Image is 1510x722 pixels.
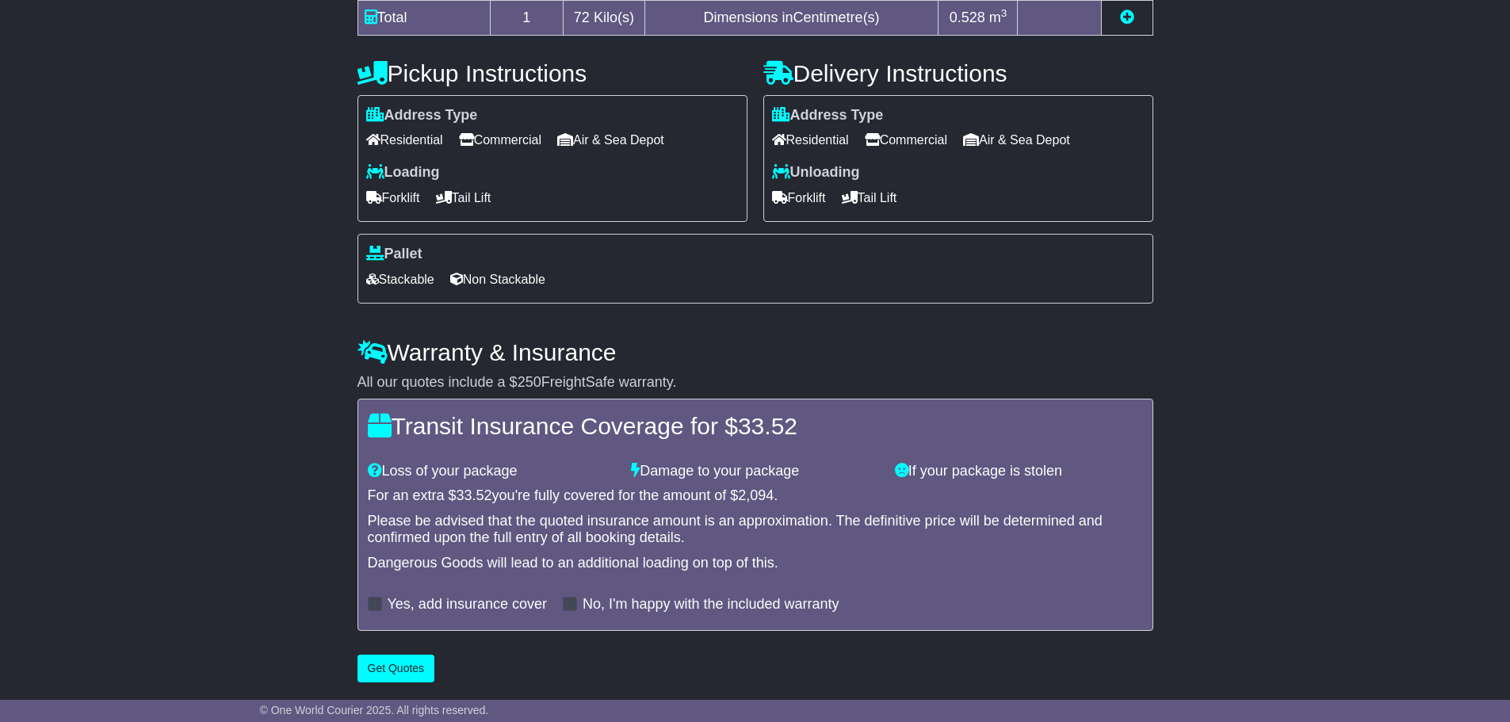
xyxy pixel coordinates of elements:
span: Forklift [366,185,420,210]
label: Loading [366,164,440,181]
span: Tail Lift [436,185,491,210]
div: Damage to your package [623,463,887,480]
span: Tail Lift [842,185,897,210]
span: Air & Sea Depot [963,128,1070,152]
sup: 3 [1001,7,1007,19]
label: Pallet [366,246,422,263]
span: 72 [574,10,590,25]
span: 0.528 [950,10,985,25]
label: Address Type [772,107,884,124]
span: Stackable [366,267,434,292]
h4: Delivery Instructions [763,60,1153,86]
div: Dangerous Goods will lead to an additional loading on top of this. [368,555,1143,572]
div: For an extra $ you're fully covered for the amount of $ . [368,487,1143,505]
div: If your package is stolen [887,463,1151,480]
a: Add new item [1120,10,1134,25]
label: Yes, add insurance cover [388,596,547,613]
div: Please be advised that the quoted insurance amount is an approximation. The definitive price will... [368,513,1143,547]
h4: Pickup Instructions [357,60,747,86]
span: 33.52 [457,487,492,503]
span: m [989,10,1007,25]
label: No, I'm happy with the included warranty [583,596,839,613]
span: Air & Sea Depot [557,128,664,152]
span: 33.52 [738,413,797,439]
button: Get Quotes [357,655,435,682]
span: 2,094 [738,487,774,503]
label: Address Type [366,107,478,124]
span: © One World Courier 2025. All rights reserved. [260,704,489,716]
span: Non Stackable [450,267,545,292]
span: Commercial [459,128,541,152]
span: 250 [518,374,541,390]
label: Unloading [772,164,860,181]
div: Loss of your package [360,463,624,480]
h4: Warranty & Insurance [357,339,1153,365]
span: Forklift [772,185,826,210]
div: All our quotes include a $ FreightSafe warranty. [357,374,1153,392]
span: Commercial [865,128,947,152]
span: Residential [772,128,849,152]
span: Residential [366,128,443,152]
h4: Transit Insurance Coverage for $ [368,413,1143,439]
